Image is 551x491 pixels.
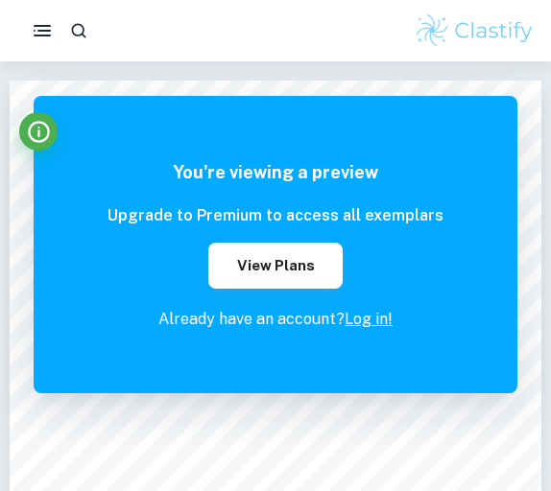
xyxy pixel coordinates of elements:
[108,159,443,185] h5: You're viewing a preview
[345,310,393,328] a: Log in!
[414,12,536,50] img: Clastify logo
[19,112,58,151] button: Info
[108,204,443,227] h6: Upgrade to Premium to access all exemplars
[208,243,343,289] button: View Plans
[108,308,443,331] p: Already have an account?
